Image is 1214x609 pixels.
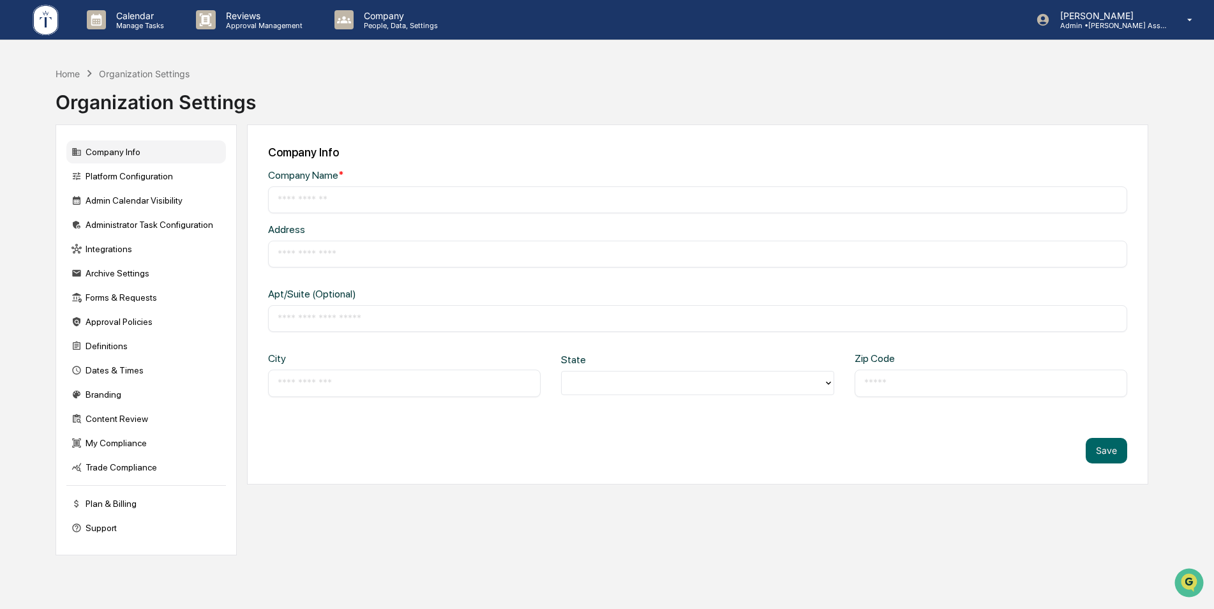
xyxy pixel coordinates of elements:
div: My Compliance [66,432,226,455]
div: Organization Settings [56,80,256,114]
div: Address [268,223,655,236]
div: Support [66,516,226,539]
p: People, Data, Settings [354,21,444,30]
span: Preclearance [26,161,82,174]
div: Approval Policies [66,310,226,333]
div: Trade Compliance [66,456,226,479]
span: Data Lookup [26,185,80,198]
p: Reviews [216,10,309,21]
div: Archive Settings [66,262,226,285]
div: State [561,354,684,366]
img: 1746055101610-c473b297-6a78-478c-a979-82029cc54cd1 [13,98,36,121]
iframe: Open customer support [1173,567,1208,601]
a: Powered byPylon [90,216,154,226]
div: Administrator Task Configuration [66,213,226,236]
div: We're available if you need us! [43,110,161,121]
p: How can we help? [13,27,232,47]
div: Company Info [268,146,1127,159]
a: 🗄️Attestations [87,156,163,179]
div: Plan & Billing [66,492,226,515]
div: Organization Settings [99,68,190,79]
a: 🔎Data Lookup [8,180,86,203]
button: Start new chat [217,101,232,117]
span: Attestations [105,161,158,174]
div: Definitions [66,335,226,357]
div: Admin Calendar Visibility [66,189,226,212]
div: Content Review [66,407,226,430]
div: Zip Code [855,352,977,365]
div: Integrations [66,237,226,260]
div: 🔎 [13,186,23,197]
div: Branding [66,383,226,406]
div: Company Info [66,140,226,163]
div: Start new chat [43,98,209,110]
p: Calendar [106,10,170,21]
p: Approval Management [216,21,309,30]
div: Home [56,68,80,79]
img: logo [31,3,61,38]
div: 🖐️ [13,162,23,172]
div: City [268,352,391,365]
p: Admin • [PERSON_NAME] Asset Management LLC [1050,21,1169,30]
div: Forms & Requests [66,286,226,309]
span: Pylon [127,216,154,226]
p: Manage Tasks [106,21,170,30]
a: 🖐️Preclearance [8,156,87,179]
div: Dates & Times [66,359,226,382]
div: 🗄️ [93,162,103,172]
p: Company [354,10,444,21]
button: Save [1086,438,1127,463]
p: [PERSON_NAME] [1050,10,1169,21]
div: Company Name [268,169,655,181]
div: Apt/Suite (Optional) [268,288,655,300]
div: Platform Configuration [66,165,226,188]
